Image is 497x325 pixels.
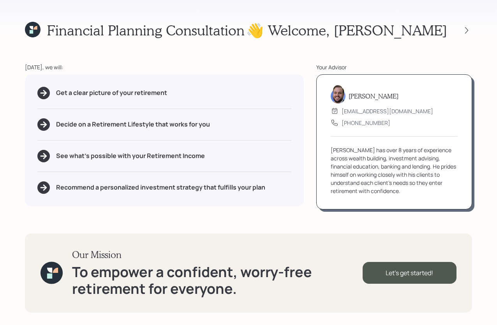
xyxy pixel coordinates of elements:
[47,22,245,39] h1: Financial Planning Consultation
[56,89,167,97] h5: Get a clear picture of your retirement
[331,146,458,195] div: [PERSON_NAME] has over 8 years of experience across wealth building, investment advising, financi...
[331,85,345,104] img: james-distasi-headshot.png
[342,119,390,127] div: [PHONE_NUMBER]
[349,92,398,100] h5: [PERSON_NAME]
[72,264,363,297] h1: To empower a confident, worry-free retirement for everyone.
[316,63,472,71] div: Your Advisor
[25,63,304,71] div: [DATE], we will:
[56,184,265,191] h5: Recommend a personalized investment strategy that fulfills your plan
[246,22,447,39] h1: 👋 Welcome , [PERSON_NAME]
[56,121,210,128] h5: Decide on a Retirement Lifestyle that works for you
[363,262,456,284] div: Let's get started!
[56,152,205,160] h5: See what's possible with your Retirement Income
[342,107,433,115] div: [EMAIL_ADDRESS][DOMAIN_NAME]
[72,249,363,260] h3: Our Mission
